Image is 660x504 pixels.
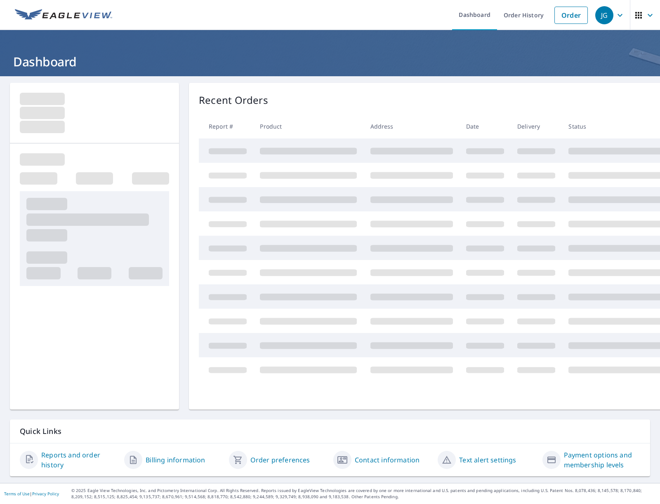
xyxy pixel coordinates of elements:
th: Date [460,114,511,138]
th: Product [253,114,363,138]
p: | [4,491,59,496]
th: Address [364,114,460,138]
a: Privacy Policy [32,491,59,497]
p: Quick Links [20,426,640,436]
a: Payment options and membership levels [564,450,640,470]
th: Report # [199,114,253,138]
a: Order preferences [250,455,310,465]
div: JG [595,6,613,24]
a: Contact information [355,455,420,465]
p: Recent Orders [199,93,268,108]
h1: Dashboard [10,53,650,70]
a: Order [554,7,588,24]
a: Terms of Use [4,491,30,497]
th: Delivery [511,114,562,138]
p: © 2025 Eagle View Technologies, Inc. and Pictometry International Corp. All Rights Reserved. Repo... [71,488,656,500]
a: Reports and order history [41,450,118,470]
a: Text alert settings [459,455,516,465]
img: EV Logo [15,9,112,21]
a: Billing information [146,455,205,465]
